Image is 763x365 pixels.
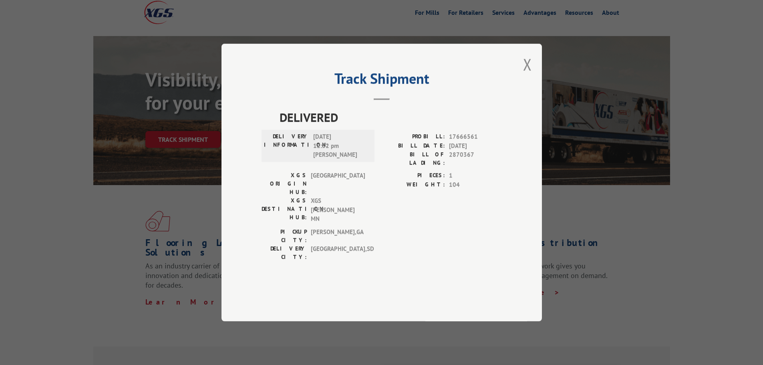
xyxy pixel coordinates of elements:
label: PICKUP CITY: [262,228,307,244]
span: 104 [449,180,502,190]
label: BILL OF LADING: [382,150,445,167]
span: [GEOGRAPHIC_DATA] [311,171,365,196]
span: DELIVERED [280,108,502,126]
span: XGS [PERSON_NAME] MN [311,196,365,224]
span: [DATE] 12:32 pm [PERSON_NAME] [313,132,367,159]
label: DELIVERY CITY: [262,244,307,261]
button: Close modal [523,54,532,75]
span: 17666561 [449,132,502,141]
span: [PERSON_NAME] , GA [311,228,365,244]
h2: Track Shipment [262,73,502,88]
label: BILL DATE: [382,141,445,151]
span: [GEOGRAPHIC_DATA] , SD [311,244,365,261]
span: 2870367 [449,150,502,167]
label: PROBILL: [382,132,445,141]
label: PIECES: [382,171,445,180]
label: WEIGHT: [382,180,445,190]
label: DELIVERY INFORMATION: [264,132,309,159]
span: 1 [449,171,502,180]
label: XGS ORIGIN HUB: [262,171,307,196]
label: XGS DESTINATION HUB: [262,196,307,224]
span: [DATE] [449,141,502,151]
